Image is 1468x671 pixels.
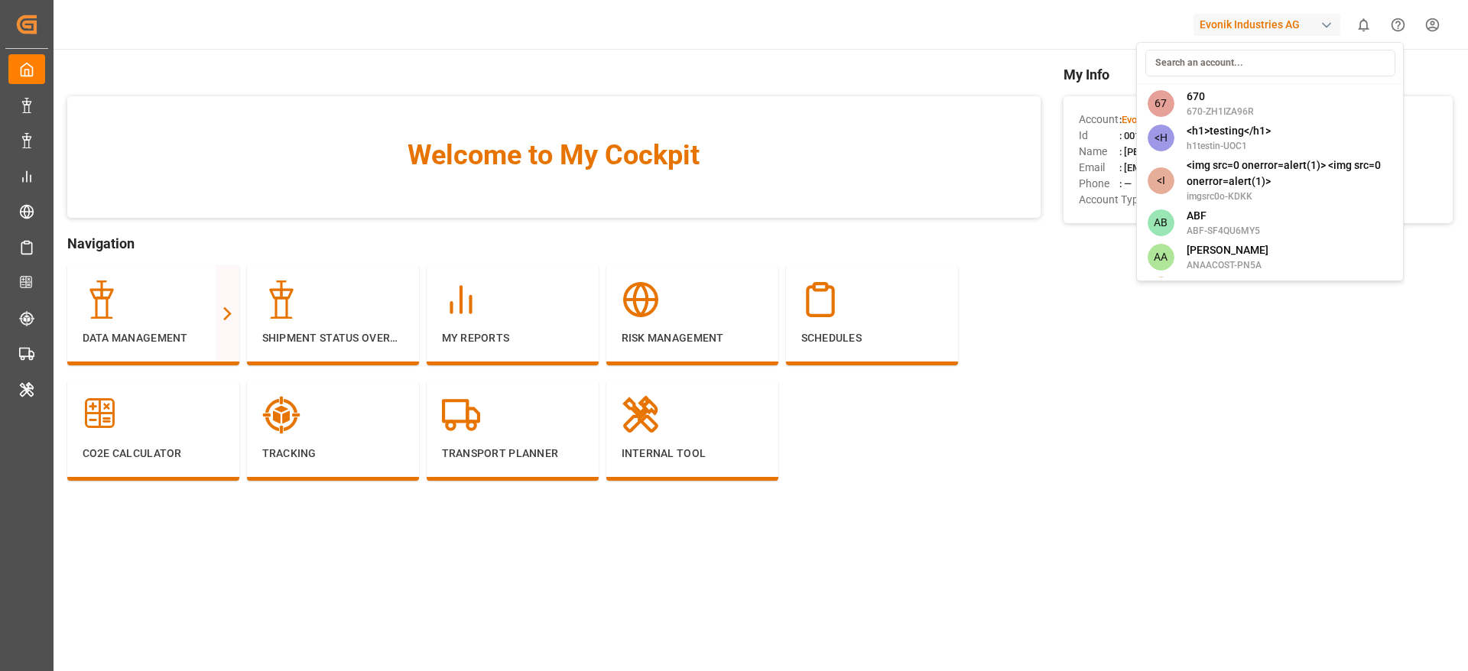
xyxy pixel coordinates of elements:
input: Search an account... [1145,50,1395,76]
span: AA [1148,244,1174,271]
span: ABF-SF4QU6MY5 [1187,224,1260,238]
span: 670-ZH1IZA96R [1187,105,1254,118]
span: h1testin-UOC1 [1187,139,1271,153]
span: ANAACOST-PN5A [1187,258,1268,272]
span: [PERSON_NAME] [1187,242,1268,258]
span: 670 [1187,89,1254,105]
span: ABF [1187,208,1260,224]
span: imgsrc0o-KDKK [1187,190,1393,203]
span: 67 [1148,90,1174,117]
span: <h1>testing</h1> [1187,123,1271,139]
span: <img src=0 onerror=alert(1)> <img src=0 onerror=alert(1)> [1187,157,1393,190]
span: AA [1148,277,1174,303]
span: AB [1148,209,1174,236]
span: <H [1148,125,1174,151]
span: <I [1148,167,1174,194]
